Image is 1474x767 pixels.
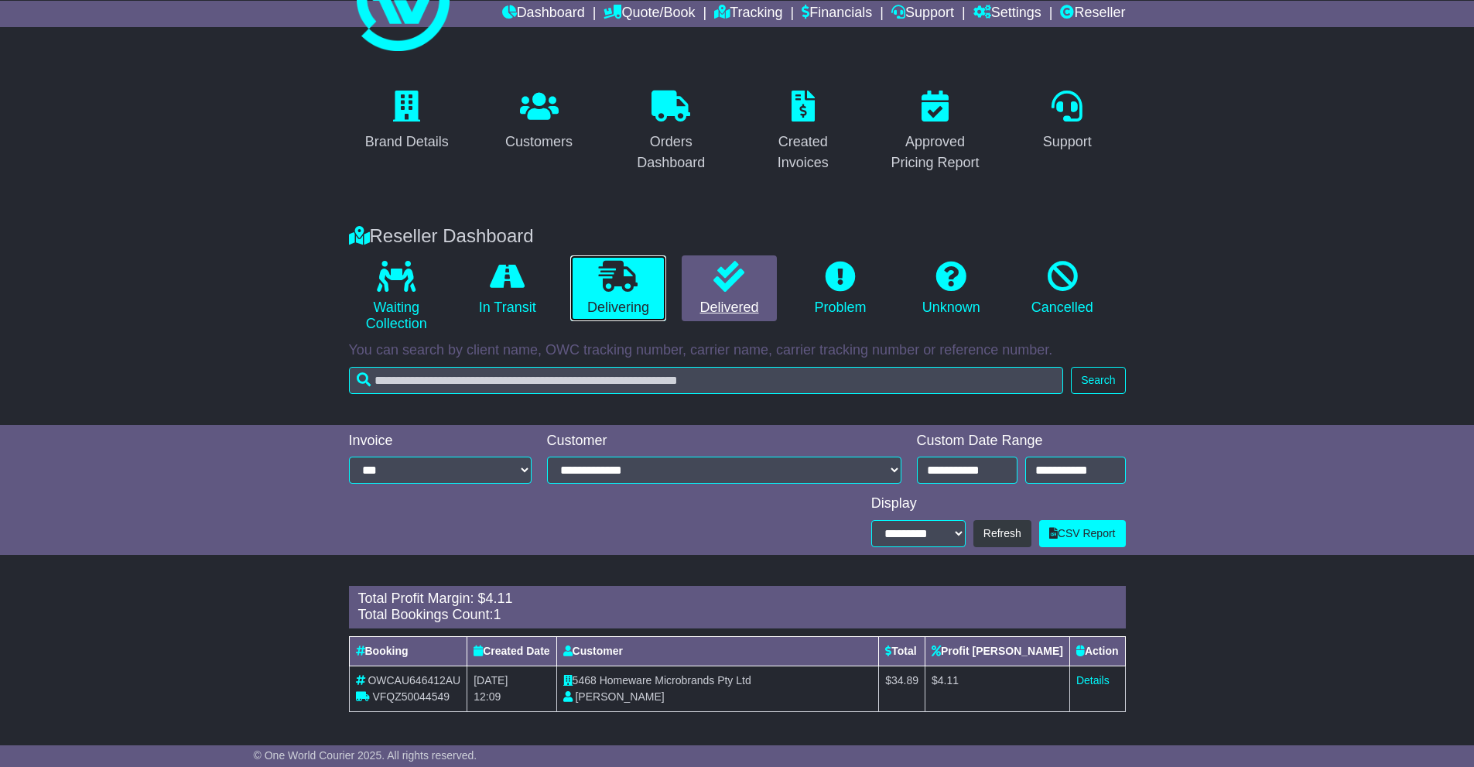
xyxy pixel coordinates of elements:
div: Total Profit Margin: $ [358,591,1117,608]
span: 34.89 [891,674,918,687]
div: Invoice [349,433,532,450]
a: Financials [802,1,872,27]
div: Custom Date Range [917,433,1126,450]
a: Brand Details [355,85,459,158]
th: Booking [349,636,467,666]
a: Approved Pricing Report [877,85,993,179]
a: Unknown [904,255,999,322]
span: [PERSON_NAME] [575,690,664,703]
th: Profit [PERSON_NAME] [925,636,1070,666]
a: Reseller [1060,1,1125,27]
span: VFQZ50044549 [372,690,450,703]
td: $ [925,666,1070,711]
td: $ [879,666,925,711]
span: 4.11 [486,591,513,606]
p: You can search by client name, OWC tracking number, carrier name, carrier tracking number or refe... [349,342,1126,359]
div: Created Invoices [755,132,852,173]
div: Customers [505,132,573,152]
span: [DATE] [474,674,508,687]
a: Waiting Collection [349,255,444,338]
a: Settings [973,1,1041,27]
a: Support [1033,85,1102,158]
div: Orders Dashboard [623,132,720,173]
th: Created Date [467,636,556,666]
a: Created Invoices [745,85,862,179]
div: Total Bookings Count: [358,607,1117,624]
th: Action [1069,636,1125,666]
a: In Transit [460,255,555,322]
div: Reseller Dashboard [341,225,1134,248]
a: CSV Report [1039,520,1126,547]
span: 1 [494,607,501,622]
a: Customers [495,85,583,158]
a: Problem [792,255,887,322]
div: Display [871,495,1126,512]
a: Tracking [714,1,782,27]
div: Customer [547,433,901,450]
a: Support [891,1,954,27]
button: Search [1071,367,1125,394]
div: Brand Details [365,132,449,152]
a: Quote/Book [604,1,695,27]
a: Dashboard [502,1,585,27]
a: Delivered [682,255,777,322]
span: OWCAU646412AU [368,674,460,687]
th: Customer [556,636,879,666]
span: 12:09 [474,690,501,703]
a: Orders Dashboard [613,85,730,179]
a: Cancelled [1014,255,1110,322]
th: Total [879,636,925,666]
span: Homeware Microbrands Pty Ltd [600,674,751,687]
div: Support [1043,132,1092,152]
div: Approved Pricing Report [887,132,983,173]
span: © One World Courier 2025. All rights reserved. [254,749,477,762]
button: Refresh [973,520,1031,547]
span: 5468 [573,674,597,687]
a: Delivering [570,255,665,322]
span: 4.11 [938,674,959,687]
a: Details [1076,674,1110,687]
